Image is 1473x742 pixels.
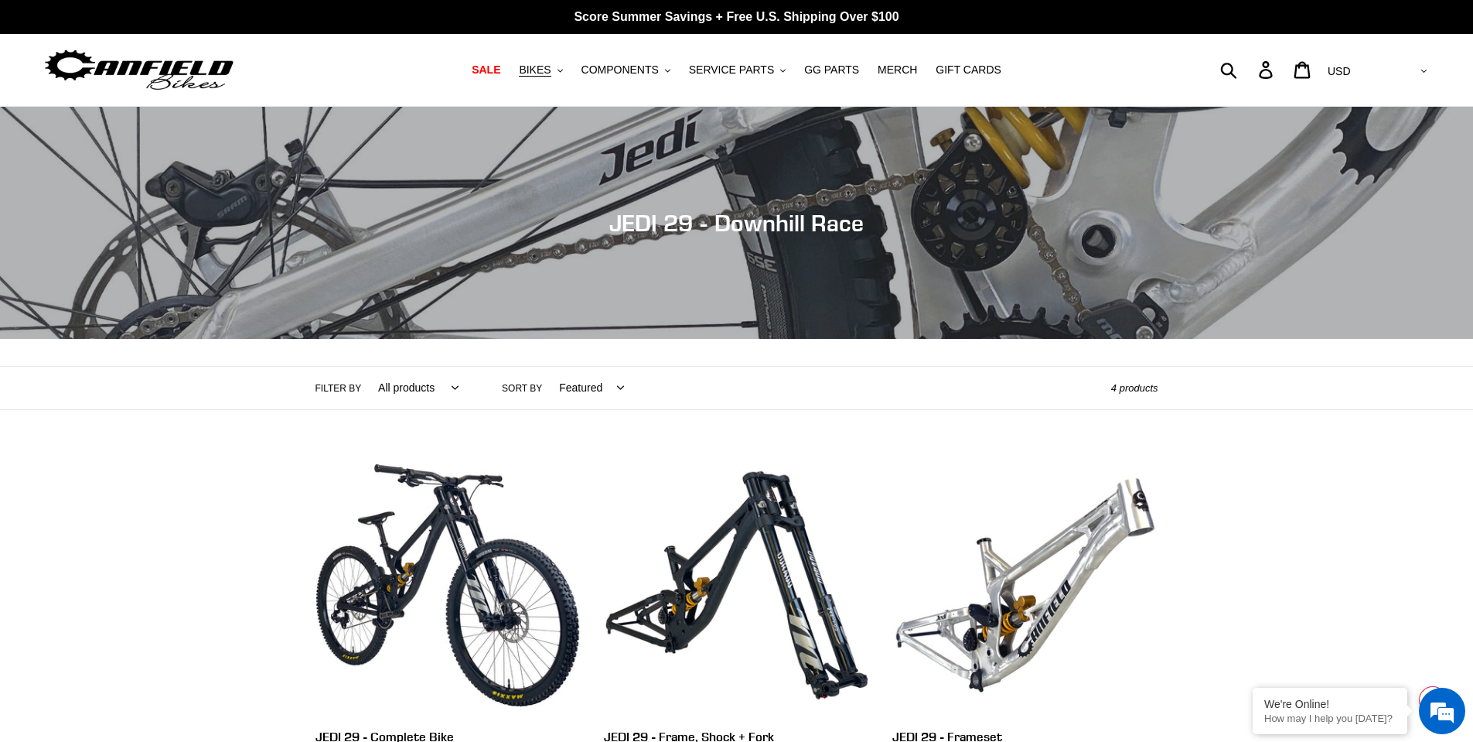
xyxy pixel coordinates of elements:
span: COMPONENTS [581,63,659,77]
span: MERCH [878,63,917,77]
input: Search [1229,53,1268,87]
span: SERVICE PARTS [689,63,774,77]
span: SALE [472,63,500,77]
label: Filter by [315,381,362,395]
a: GIFT CARDS [928,60,1009,80]
button: COMPONENTS [574,60,678,80]
p: How may I help you today? [1264,713,1396,724]
span: JEDI 29 - Downhill Race [609,209,864,237]
span: GG PARTS [804,63,859,77]
a: MERCH [870,60,925,80]
span: 4 products [1111,382,1158,394]
span: BIKES [519,63,551,77]
label: Sort by [502,381,542,395]
img: Canfield Bikes [43,46,236,94]
button: SERVICE PARTS [681,60,793,80]
a: SALE [464,60,508,80]
button: BIKES [511,60,570,80]
span: GIFT CARDS [936,63,1001,77]
div: We're Online! [1264,698,1396,710]
a: GG PARTS [796,60,867,80]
